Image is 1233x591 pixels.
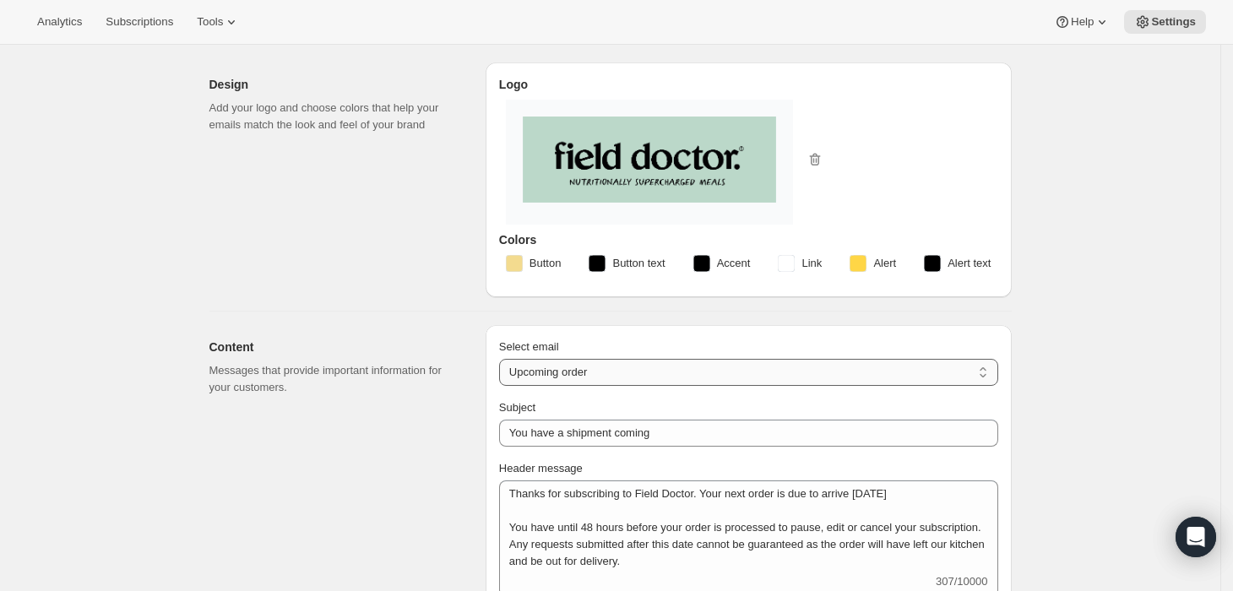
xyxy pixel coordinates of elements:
[523,117,776,203] img: Field_Doctor_Logo_green-10.png
[499,462,583,474] span: Header message
[717,255,751,272] span: Accent
[209,339,459,355] h2: Content
[914,250,1001,277] button: Alert text
[209,100,459,133] p: Add your logo and choose colors that help your emails match the look and feel of your brand
[187,10,250,34] button: Tools
[578,250,675,277] button: Button text
[37,15,82,29] span: Analytics
[197,15,223,29] span: Tools
[683,250,761,277] button: Accent
[496,250,572,277] button: Button
[209,76,459,93] h2: Design
[1044,10,1121,34] button: Help
[209,362,459,396] p: Messages that provide important information for your customers.
[612,255,665,272] span: Button text
[499,231,998,248] h3: Colors
[27,10,92,34] button: Analytics
[1176,517,1216,557] div: Open Intercom Messenger
[499,340,559,353] span: Select email
[499,401,535,414] span: Subject
[1071,15,1094,29] span: Help
[106,15,173,29] span: Subscriptions
[768,250,832,277] button: Link
[873,255,896,272] span: Alert
[948,255,991,272] span: Alert text
[801,255,822,272] span: Link
[839,250,906,277] button: Alert
[499,480,998,573] textarea: Thanks for subscribing to Field Doctor. Your next order is due to arrive [DATE] You have until 48...
[499,76,998,93] h3: Logo
[1124,10,1206,34] button: Settings
[95,10,183,34] button: Subscriptions
[530,255,562,272] span: Button
[1151,15,1196,29] span: Settings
